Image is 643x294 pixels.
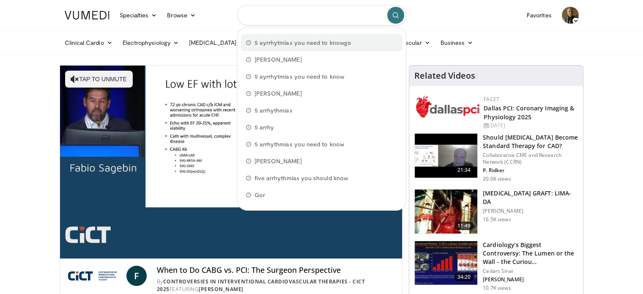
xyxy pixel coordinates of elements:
img: eb63832d-2f75-457d-8c1a-bbdc90eb409c.150x105_q85_crop-smart_upscale.jpg [415,134,477,178]
a: Favorites [522,7,557,24]
a: F [126,266,147,286]
h4: Related Videos [414,71,475,81]
p: Collaborative CME and Research Network (CCRN) [483,152,578,165]
a: Business [435,34,479,51]
h3: [MEDICAL_DATA] GRAFT: LIMA-DA [483,189,578,206]
span: 5 arrhythmias you need to know [254,140,344,148]
span: [PERSON_NAME] [254,89,302,98]
img: d453240d-5894-4336-be61-abca2891f366.150x105_q85_crop-smart_upscale.jpg [415,241,477,285]
p: Cedars Sinai [483,268,578,275]
a: [MEDICAL_DATA] [184,34,250,51]
span: 5 arrhythmias [254,106,293,115]
a: Controversies in Interventional Cardiovascular Therapies - CICT 2025 [157,278,365,293]
a: Electrophysiology [118,34,184,51]
input: Search topics, interventions [237,5,406,25]
span: 5 ayrrhytmias you need to knowgo [254,38,351,47]
div: By FEATURING [157,278,395,293]
h3: Should [MEDICAL_DATA] Become Standard Therapy for CAD? [483,133,578,150]
span: [PERSON_NAME] [254,55,302,64]
p: P. Ridker [483,167,578,174]
p: [PERSON_NAME] [483,276,578,283]
span: 5 arrhy [254,123,274,132]
a: Specialties [115,7,162,24]
span: 5 ayrrhytmias you need to know [254,72,344,81]
a: 21:34 Should [MEDICAL_DATA] Become Standard Therapy for CAD? Collaborative CME and Research Netwo... [414,133,578,182]
a: [PERSON_NAME] [199,286,244,293]
p: 16.5K views [483,216,511,223]
a: 34:20 Cardiology’s Biggest Controversy: The Lumen or the Wall - the Curiou… Cedars Sinai [PERSON_... [414,241,578,291]
span: 11:49 [454,222,474,230]
a: 11:49 [MEDICAL_DATA] GRAFT: LIMA-DA [PERSON_NAME] 16.5K views [414,189,578,234]
span: five arrhythmias you should know [254,174,348,182]
p: 20.0K views [483,176,511,182]
video-js: Video Player [60,66,402,259]
p: 10.7K views [483,285,511,291]
span: 21:34 [454,166,474,174]
span: Gor [254,191,265,199]
img: feAgcbrvkPN5ynqH4xMDoxOjA4MTsiGN.150x105_q85_crop-smart_upscale.jpg [415,190,477,234]
a: FACET [484,96,499,103]
img: Controversies in Interventional Cardiovascular Therapies - CICT 2025 [67,266,123,286]
img: Avatar [562,7,579,24]
p: [PERSON_NAME] [483,208,578,214]
a: Browse [162,7,201,24]
img: 939357b5-304e-4393-95de-08c51a3c5e2a.png.150x105_q85_autocrop_double_scale_upscale_version-0.2.png [416,96,479,118]
span: [PERSON_NAME] [254,157,302,165]
h3: Cardiology’s Biggest Controversy: The Lumen or the Wall - the Curiou… [483,241,578,266]
a: Dallas PCI: Coronary Imaging & Physiology 2025 [484,104,574,121]
div: [DATE] [484,122,576,129]
img: VuMedi Logo [65,11,109,19]
h4: When to Do CABG vs. PCI: The Surgeon Perspective [157,266,395,275]
span: 34:20 [454,273,474,281]
a: Clinical Cardio [60,34,118,51]
button: Tap to unmute [65,71,133,88]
